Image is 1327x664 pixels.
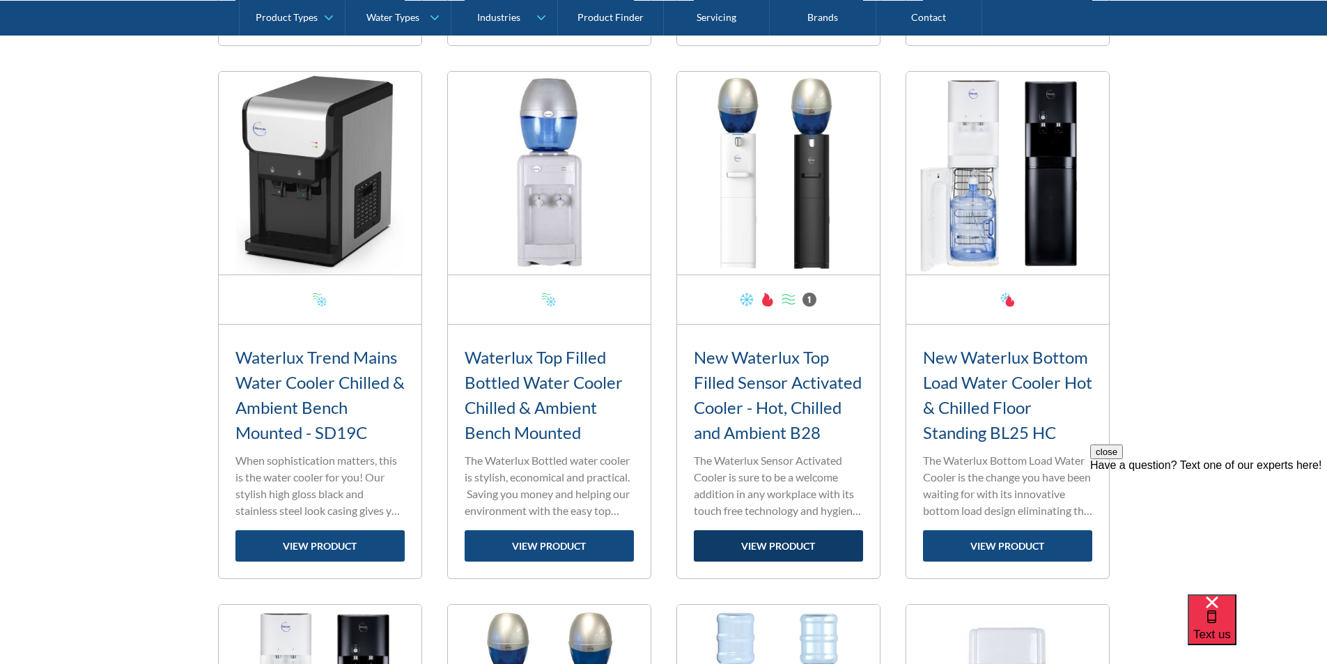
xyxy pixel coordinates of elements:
h3: Waterlux Top Filled Bottled Water Cooler Chilled & Ambient Bench Mounted [465,345,634,445]
a: view product [923,530,1092,562]
iframe: podium webchat widget prompt [1090,445,1327,612]
div: Industries [477,11,520,23]
p: The Waterlux Bottled water cooler is stylish, economical and practical. Saving you money and help... [465,452,634,519]
p: The Waterlux Sensor Activated Cooler is sure to be a welcome addition in any workplace with its t... [694,452,863,519]
img: Waterlux Trend Mains Water Cooler Chilled & Ambient Bench Mounted - SD19C [219,72,421,275]
img: Waterlux Top Filled Bottled Water Cooler Chilled & Ambient Bench Mounted [448,72,651,275]
div: Product Types [256,11,318,23]
a: view product [235,530,405,562]
h3: New Waterlux Top Filled Sensor Activated Cooler - Hot, Chilled and Ambient B28 [694,345,863,445]
a: view product [694,530,863,562]
a: view product [465,530,634,562]
iframe: podium webchat widget bubble [1188,594,1327,664]
img: New Waterlux Bottom Load Water Cooler Hot & Chilled Floor Standing BL25 HC [906,72,1109,275]
h3: Waterlux Trend Mains Water Cooler Chilled & Ambient Bench Mounted - SD19C [235,345,405,445]
img: New Waterlux Top Filled Sensor Activated Cooler - Hot, Chilled and Ambient B28 [677,72,880,275]
p: When sophistication matters, this is the water cooler for you! Our stylish high gloss black and s... [235,452,405,519]
p: The Waterlux Bottom Load Water Cooler is the change you have been waiting for with its innovative... [923,452,1092,519]
h3: New Waterlux Bottom Load Water Cooler Hot & Chilled Floor Standing BL25 HC [923,345,1092,445]
div: Water Types [366,11,419,23]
